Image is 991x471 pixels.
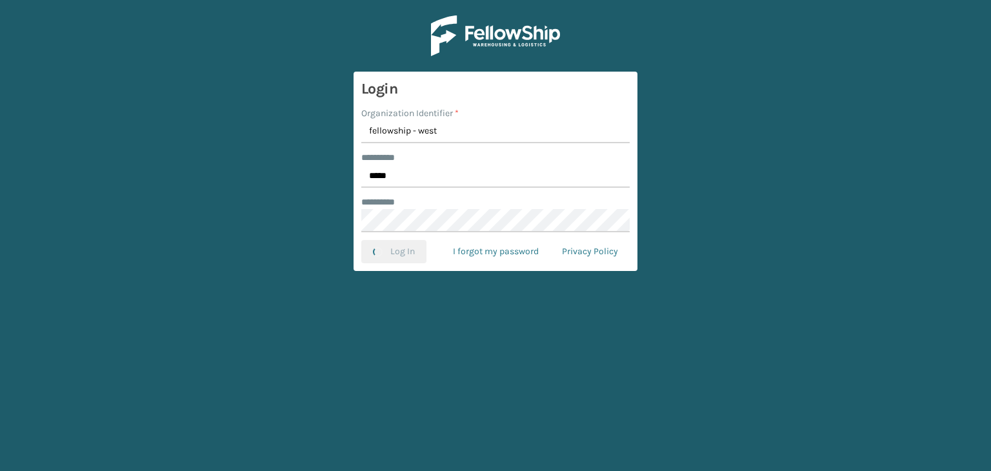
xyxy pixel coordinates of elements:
img: Logo [431,15,560,56]
h3: Login [361,79,630,99]
button: Log In [361,240,426,263]
label: Organization Identifier [361,106,459,120]
a: Privacy Policy [550,240,630,263]
a: I forgot my password [441,240,550,263]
